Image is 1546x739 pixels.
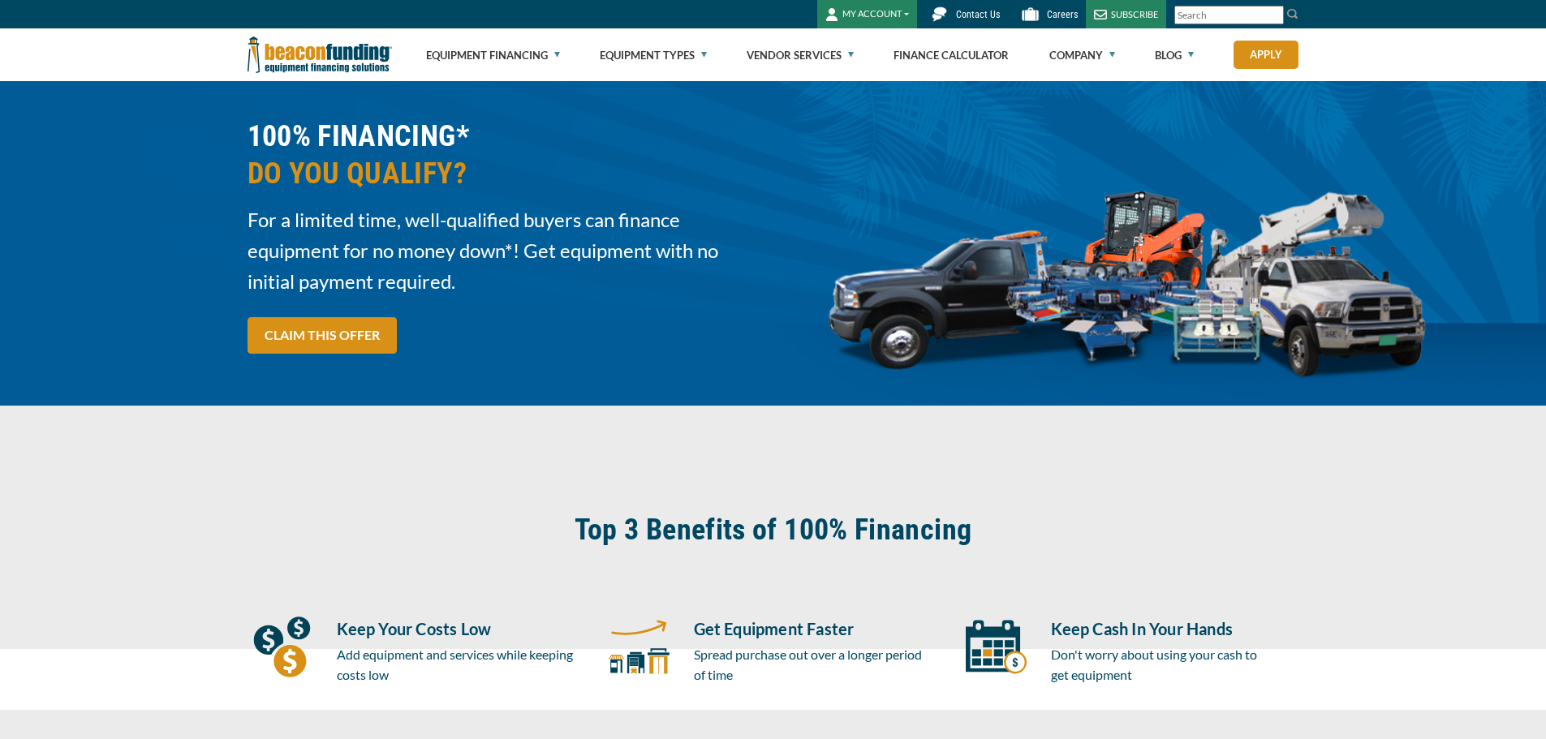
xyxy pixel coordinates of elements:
a: Equipment Types [600,29,707,81]
a: Clear search text [1267,9,1280,22]
a: Vendor Services [747,29,854,81]
img: Beacon Funding Corporation logo [248,28,392,81]
span: For a limited time, well-qualified buyers can finance equipment for no money down*! Get equipment... [248,204,764,297]
h2: 100% FINANCING* [248,118,764,192]
a: Equipment Financing [426,29,560,81]
a: Blog [1155,29,1194,81]
a: Company [1049,29,1115,81]
a: Finance Calculator [894,29,1009,81]
a: Apply [1234,41,1298,69]
h2: Top 3 Benefits of 100% Financing [248,511,1299,548]
input: Search [1174,6,1284,24]
img: Search [1286,7,1299,20]
a: CLAIM THIS OFFER [248,317,397,354]
span: Careers [1047,9,1078,20]
span: DO YOU QUALIFY? [248,155,764,192]
span: Contact Us [956,9,1000,20]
